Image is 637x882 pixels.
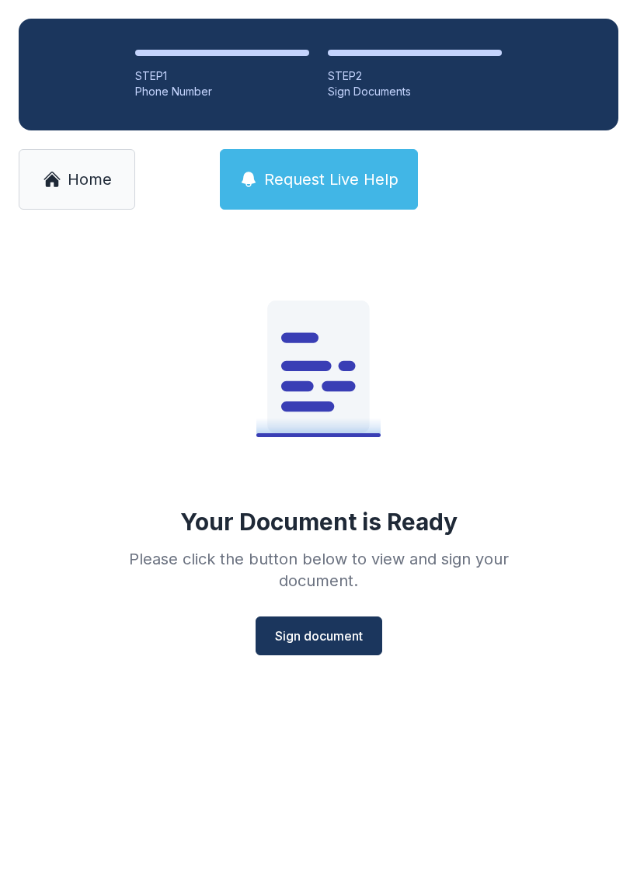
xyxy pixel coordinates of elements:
[135,68,309,84] div: STEP 1
[180,508,458,536] div: Your Document is Ready
[328,68,502,84] div: STEP 2
[68,168,112,190] span: Home
[135,84,309,99] div: Phone Number
[264,168,399,190] span: Request Live Help
[275,627,363,645] span: Sign document
[95,548,542,592] div: Please click the button below to view and sign your document.
[328,84,502,99] div: Sign Documents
